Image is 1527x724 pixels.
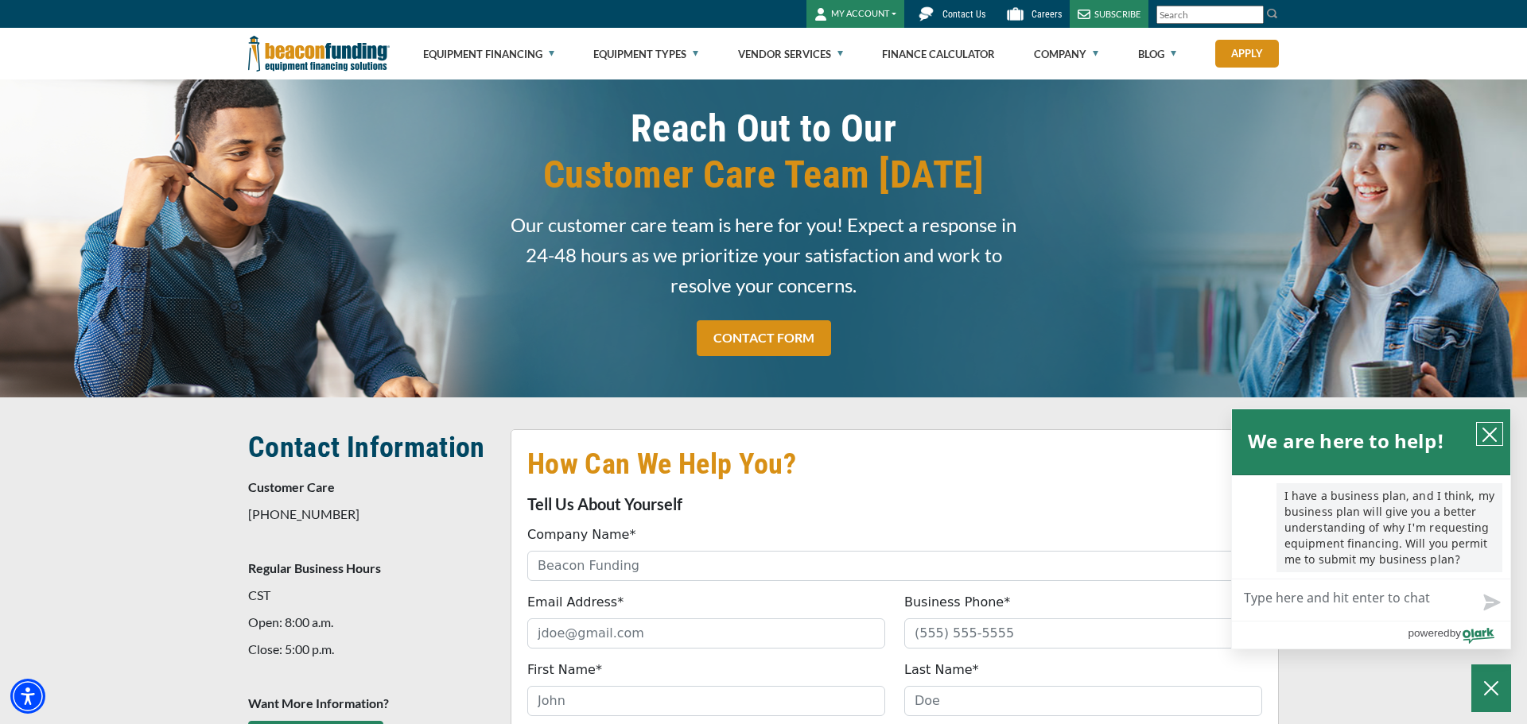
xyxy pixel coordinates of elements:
label: Last Name* [904,660,979,679]
input: jdoe@gmail.com [527,618,885,649]
a: Equipment Types [593,29,698,79]
label: Company Name* [527,525,635,544]
p: CST [248,586,492,605]
strong: Regular Business Hours [248,560,381,575]
span: by [1450,623,1461,643]
input: John [527,686,885,716]
a: Powered by Olark [1408,621,1510,649]
input: Doe [904,686,1262,716]
a: Vendor Services [738,29,843,79]
strong: Customer Care [248,479,335,494]
a: Apply [1215,40,1279,68]
img: Search [1266,7,1279,20]
span: powered [1408,623,1449,643]
h2: Contact Information [248,429,492,466]
a: Finance Calculator [882,29,995,79]
label: First Name* [527,660,602,679]
img: Beacon Funding Corporation logo [248,28,390,79]
h2: How Can We Help You? [527,446,1262,482]
div: chat [1232,475,1510,579]
h2: We are here to help! [1248,425,1444,457]
span: Our customer care team is here for you! Expect a response in 24-48 hours as we prioritize your sa... [511,210,1016,300]
button: close chatbox [1477,423,1502,445]
span: Customer Care Team [DATE] [511,152,1016,198]
span: Careers [1032,9,1062,20]
a: CONTACT FORM [697,320,831,356]
label: Business Phone* [904,593,1010,612]
a: Company [1034,29,1098,79]
input: Beacon Funding [527,551,1262,581]
div: olark chatbox [1231,408,1511,649]
p: [PHONE_NUMBER] [248,505,492,524]
a: Clear search text [1247,9,1260,21]
div: Accessibility Menu [10,679,45,714]
strong: Want More Information? [248,695,389,710]
label: Email Address* [527,593,624,612]
p: I have a business plan, and I think, my business plan will give you a better understanding of why... [1276,483,1502,572]
p: Tell Us About Yourself [527,494,1262,513]
button: Close Chatbox [1471,664,1511,712]
a: Blog [1138,29,1176,79]
button: Send message [1471,584,1510,621]
p: Open: 8:00 a.m. [248,613,492,632]
span: Contact Us [942,9,985,20]
h1: Reach Out to Our [511,106,1016,198]
input: (555) 555-5555 [904,618,1262,649]
p: Close: 5:00 p.m. [248,640,492,659]
input: Search [1156,6,1264,24]
a: Equipment Financing [423,29,554,79]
